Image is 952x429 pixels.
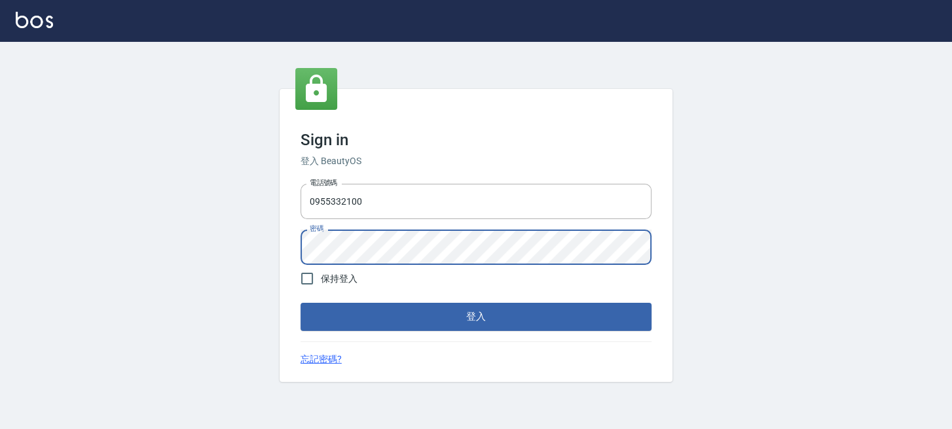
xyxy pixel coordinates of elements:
span: 保持登入 [321,272,357,286]
label: 密碼 [310,224,323,233]
label: 電話號碼 [310,178,337,188]
h3: Sign in [301,131,651,149]
h6: 登入 BeautyOS [301,154,651,168]
img: Logo [16,12,53,28]
button: 登入 [301,303,651,330]
a: 忘記密碼? [301,352,342,366]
